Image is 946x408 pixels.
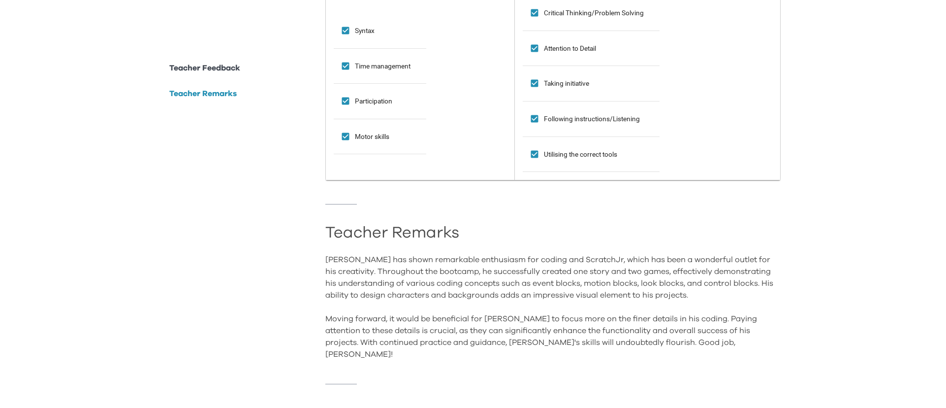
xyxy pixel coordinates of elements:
span: Utilising the correct tools [544,149,617,160]
span: Attention to Detail [544,43,596,54]
span: Syntax [355,26,375,36]
p: Teacher Feedback [169,62,240,74]
span: Motor skills [355,132,389,142]
span: Time management [355,61,410,71]
span: Participation [355,96,392,106]
span: Taking initiative [544,78,589,89]
div: [PERSON_NAME] has shown remarkable enthusiasm for coding and ScratchJr, which has been a wonderfu... [325,254,781,360]
p: Teacher Remarks [169,88,237,100]
span: Critical Thinking/Problem Solving [544,8,644,18]
h2: Teacher Remarks [325,228,781,238]
span: Following instructions/Listening [544,114,640,124]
